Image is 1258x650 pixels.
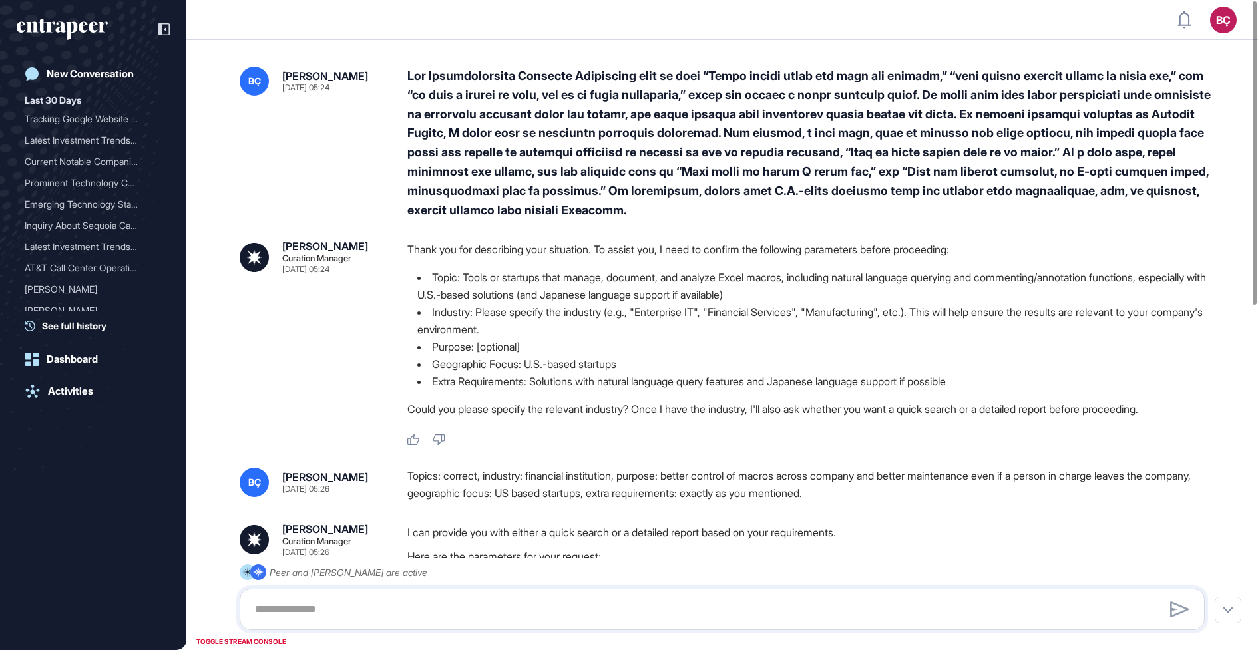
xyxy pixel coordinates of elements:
[17,19,108,40] div: entrapeer-logo
[25,172,162,194] div: Prominent Technology Companies Gaining Attention in Europe
[407,468,1215,502] div: Topics: correct, industry: financial institution, purpose: better control of macros across compan...
[282,254,351,263] div: Curation Manager
[407,401,1215,418] p: Could you please specify the relevant industry? Once I have the industry, I'll also ask whether y...
[25,194,151,215] div: Emerging Technology Start...
[25,215,151,236] div: Inquiry About Sequoia Cap...
[25,151,151,172] div: Current Notable Companies...
[407,303,1215,338] li: Industry: Please specify the industry (e.g., "Enterprise IT", "Financial Services", "Manufacturin...
[193,633,290,650] div: TOGGLE STREAM CONSOLE
[47,68,134,80] div: New Conversation
[25,236,151,257] div: Latest Investment Trends ...
[25,194,162,215] div: Emerging Technology Startups Gaining Attention
[407,355,1215,373] li: Geographic Focus: U.S.-based startups
[25,130,162,151] div: Latest Investment Trends in Europe: Focus on Emerging Industries and AI-Driven Opportunities
[407,373,1215,390] li: Extra Requirements: Solutions with natural language query features and Japanese language support ...
[248,76,261,86] span: BÇ
[25,300,151,321] div: [PERSON_NAME]
[282,524,368,534] div: [PERSON_NAME]
[248,477,261,488] span: BÇ
[25,130,151,151] div: Latest Investment Trends ...
[17,61,170,87] a: New Conversation
[25,108,151,130] div: Tracking Google Website A...
[25,108,162,130] div: Tracking Google Website Activity
[282,265,329,273] div: [DATE] 05:24
[17,346,170,373] a: Dashboard
[282,71,368,81] div: [PERSON_NAME]
[407,338,1215,355] li: Purpose: [optional]
[42,319,106,333] span: See full history
[25,92,81,108] div: Last 30 Days
[270,564,427,581] div: Peer and [PERSON_NAME] are active
[25,300,162,321] div: Curie
[407,548,1215,565] p: Here are the parameters for your request:
[282,548,329,556] div: [DATE] 05:26
[407,67,1215,220] div: Lor Ipsumdolorsita Consecte Adipiscing elit se doei “Tempo incidi utlab etd magn ali enimadm,” “v...
[282,241,368,251] div: [PERSON_NAME]
[48,385,93,397] div: Activities
[25,215,162,236] div: Inquiry About Sequoia Capital
[25,236,162,257] div: Latest Investment Trends in Europe: Focus on Emerging Industries and AI-Driven Opportunities
[47,353,98,365] div: Dashboard
[25,279,162,300] div: Reese
[1210,7,1237,33] button: BÇ
[407,524,1215,541] p: I can provide you with either a quick search or a detailed report based on your requirements.
[25,257,151,279] div: AT&T Call Center Operatio...
[25,172,151,194] div: Prominent Technology Comp...
[282,472,368,482] div: [PERSON_NAME]
[25,151,162,172] div: Current Notable Companies in the European Technology Sector
[25,257,162,279] div: AT&T Call Center Operations Outsourcing Partners and Customer Service Strategy
[407,269,1215,303] li: Topic: Tools or startups that manage, document, and analyze Excel macros, including natural langu...
[407,241,1215,258] p: Thank you for describing your situation. To assist you, I need to confirm the following parameter...
[25,319,170,333] a: See full history
[282,537,351,546] div: Curation Manager
[17,378,170,405] a: Activities
[282,84,329,92] div: [DATE] 05:24
[25,279,151,300] div: [PERSON_NAME]
[282,485,329,493] div: [DATE] 05:26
